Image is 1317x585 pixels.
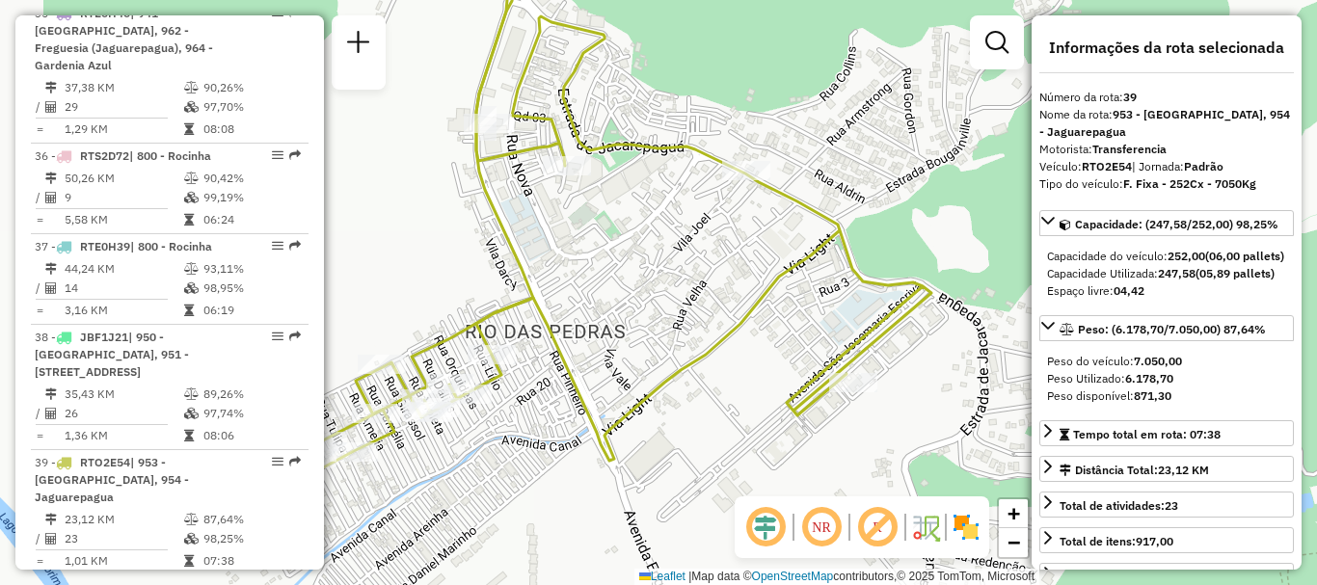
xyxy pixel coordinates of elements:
em: Rota exportada [289,149,301,161]
strong: Transferencia [1092,142,1167,156]
i: Distância Total [45,263,57,275]
em: Opções [272,149,283,161]
i: Tempo total em rota [184,123,194,135]
em: Rota exportada [289,331,301,342]
div: Nome da rota: [1039,106,1294,141]
i: Distância Total [45,388,57,400]
td: 9 [64,188,183,207]
i: % de utilização da cubagem [184,282,199,294]
div: Total de itens: [1060,533,1173,550]
td: / [35,404,44,423]
td: 35,43 KM [64,385,183,404]
td: / [35,529,44,548]
span: 38 - [35,330,189,379]
td: 5,58 KM [64,210,183,229]
td: / [35,188,44,207]
i: Total de Atividades [45,101,57,113]
div: Peso: (6.178,70/7.050,00) 87,64% [1039,345,1294,412]
strong: 247,58 [1158,266,1196,280]
span: Ocultar NR [798,504,845,550]
td: 98,95% [202,279,300,298]
div: Capacidade: (247,58/252,00) 98,25% [1039,240,1294,307]
i: % de utilização do peso [184,173,199,184]
i: % de utilização do peso [184,388,199,400]
span: 36 - [35,148,211,163]
div: Map data © contributors,© 2025 TomTom, Microsoft [634,569,1039,585]
span: | [688,570,691,583]
span: JBF1J21 [80,330,128,344]
span: Peso do veículo: [1047,354,1182,368]
i: Total de Atividades [45,282,57,294]
td: / [35,97,44,117]
i: % de utilização do peso [184,82,199,93]
div: Capacidade Utilizada: [1047,265,1286,282]
i: % de utilização da cubagem [184,192,199,203]
td: 37,38 KM [64,78,183,97]
td: 87,64% [202,510,300,529]
span: | 950 - [GEOGRAPHIC_DATA], 951 - [STREET_ADDRESS] [35,330,189,379]
td: = [35,426,44,445]
strong: 6.178,70 [1125,371,1173,386]
div: Distância Total: [1060,462,1209,479]
td: = [35,551,44,571]
span: − [1008,530,1020,554]
strong: 39 [1123,90,1137,104]
strong: 917,00 [1136,534,1173,548]
span: Total de atividades: [1060,498,1178,513]
td: / [35,279,44,298]
i: Distância Total [45,173,57,184]
i: Distância Total [45,514,57,525]
img: Exibir/Ocultar setores [951,512,981,543]
i: Tempo total em rota [184,214,194,226]
span: RTE0H40 [80,6,130,20]
a: Capacidade: (247,58/252,00) 98,25% [1039,210,1294,236]
a: Tempo total em rota: 07:38 [1039,420,1294,446]
em: Rota exportada [289,240,301,252]
td: 26 [64,404,183,423]
i: % de utilização da cubagem [184,408,199,419]
a: Distância Total:23,12 KM [1039,456,1294,482]
span: 37 - [35,239,212,253]
div: Número da rota: [1039,89,1294,106]
td: 3,16 KM [64,301,183,320]
strong: 953 - [GEOGRAPHIC_DATA], 954 - Jaguarepagua [1039,107,1290,139]
td: 50,26 KM [64,169,183,188]
i: Tempo total em rota [184,305,194,316]
div: Peso disponível: [1047,387,1286,405]
td: 89,26% [202,385,300,404]
a: Total de atividades:23 [1039,492,1294,518]
div: Tipo do veículo: [1039,175,1294,193]
span: Peso: (6.178,70/7.050,00) 87,64% [1078,322,1266,336]
span: Tempo total em rota: 07:38 [1073,427,1221,441]
td: 97,74% [202,404,300,423]
div: Motorista: [1039,141,1294,158]
i: Total de Atividades [45,408,57,419]
strong: F. Fixa - 252Cx - 7050Kg [1123,176,1256,191]
td: 14 [64,279,183,298]
span: 39 - [35,455,189,504]
div: Veículo: [1039,158,1294,175]
a: Nova sessão e pesquisa [339,23,378,66]
div: Peso Utilizado: [1047,370,1286,387]
span: + [1008,501,1020,525]
em: Opções [272,240,283,252]
strong: 23 [1165,498,1178,513]
a: Zoom in [999,499,1028,528]
i: Distância Total [45,82,57,93]
strong: (06,00 pallets) [1205,249,1284,263]
td: 1,36 KM [64,426,183,445]
td: 08:06 [202,426,300,445]
span: Ocultar deslocamento [742,504,789,550]
td: 97,70% [202,97,300,117]
h4: Informações da rota selecionada [1039,39,1294,57]
td: 99,19% [202,188,300,207]
i: Total de Atividades [45,533,57,545]
td: 08:08 [202,120,300,139]
strong: RTO2E54 [1082,159,1132,173]
em: Opções [272,456,283,467]
td: = [35,210,44,229]
a: Total de itens:917,00 [1039,527,1294,553]
td: 98,25% [202,529,300,548]
i: Tempo total em rota [184,430,194,441]
a: Zoom out [999,528,1028,557]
